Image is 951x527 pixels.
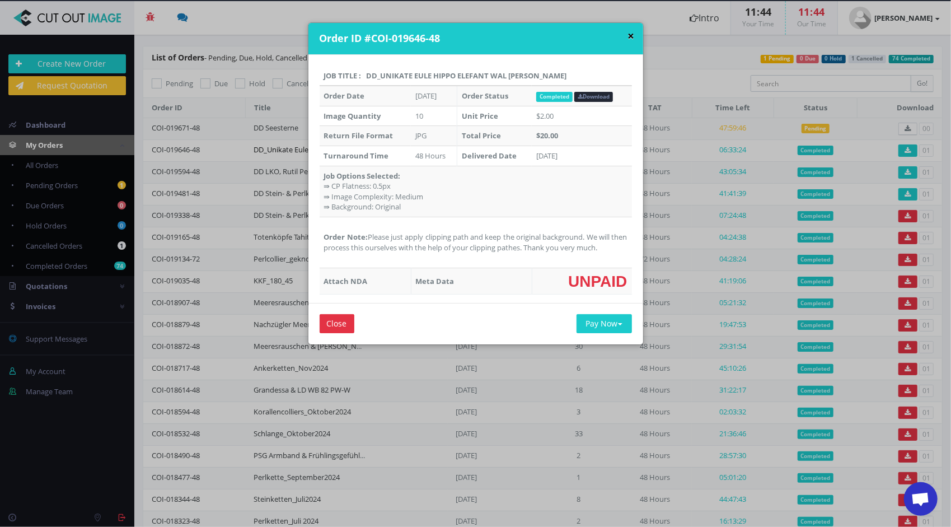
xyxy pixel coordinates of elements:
[577,314,632,333] button: Pay Now
[320,66,632,86] th: Job Title : DD_Unikate Eule Hippo Elefant Wal [PERSON_NAME]
[320,314,354,333] input: Close
[462,111,498,121] strong: Unit Price
[324,130,393,141] strong: Return File Format
[411,146,457,166] td: 48 Hours
[574,92,613,102] a: Download
[324,171,401,181] strong: Job Options Selected:
[462,91,508,101] strong: Order Status
[415,111,423,121] span: 10
[324,151,389,161] strong: Turnaround Time
[904,482,938,516] div: Chat öffnen
[320,166,632,217] td: ⇛ CP Flatness: 0.5px ⇛ Image Complexity: Medium ⇛ Background: Original
[568,273,627,290] span: UNPAID
[462,130,501,141] strong: Total Price
[532,146,631,166] td: [DATE]
[320,217,632,268] td: Please just apply clipping path and keep the original background. We will then process this ourse...
[416,276,455,286] strong: Meta Data
[411,86,457,106] td: [DATE]
[324,232,368,242] strong: Order Note:
[536,92,573,102] span: Completed
[320,31,635,46] h4: Order ID #COI-019646-48
[324,91,365,101] strong: Order Date
[324,276,368,286] strong: Attach NDA
[411,126,457,146] td: JPG
[628,30,635,42] button: ×
[324,111,381,121] strong: Image Quantity
[536,130,558,141] strong: $20.00
[462,151,517,161] strong: Delivered Date
[532,106,631,126] td: $2.00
